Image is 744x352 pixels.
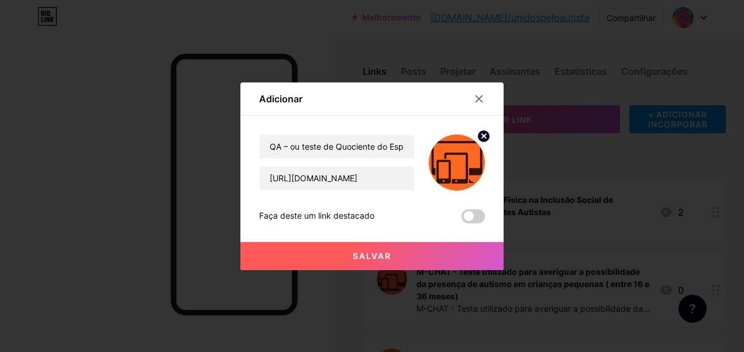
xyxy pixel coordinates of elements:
[429,134,485,191] img: link_thumbnail
[260,135,414,158] input: Título
[260,167,414,190] input: URL
[353,251,391,261] span: Salvar
[259,92,302,106] div: Adicionar
[259,209,374,223] div: Faça deste um link destacado
[240,242,504,270] button: Salvar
